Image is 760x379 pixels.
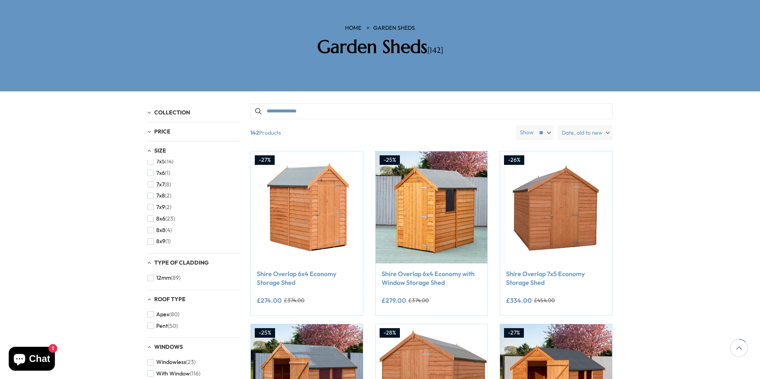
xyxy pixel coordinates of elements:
span: Pent [156,323,168,329]
span: Date, old to new [562,125,603,140]
span: Windowless [156,359,186,365]
ins: £274.00 [257,297,282,304]
a: HOME [345,24,361,32]
span: (50) [168,323,178,329]
button: 7x9 [147,201,171,213]
span: (23) [186,359,196,365]
div: -28% [380,328,400,338]
span: 7x9 [156,204,165,211]
label: Show [520,129,534,137]
span: (89) [171,275,180,281]
span: 8x9 [156,238,165,245]
del: £454.00 [534,298,555,303]
button: 8x6 [147,213,175,224]
a: Garden Sheds [373,24,415,32]
span: [142] [427,45,443,55]
span: Price [154,128,171,135]
div: -25% [255,328,275,338]
button: 7x7 [147,179,171,190]
del: £374.00 [284,298,304,303]
span: 7x7 [156,181,165,188]
span: 7x5 [156,158,165,165]
span: Windows [154,343,183,350]
button: 7x8 [147,190,171,201]
button: Pent [147,320,178,332]
span: (8) [165,181,171,188]
span: 7x6 [156,170,165,176]
del: £374.00 [408,298,429,303]
span: 7x8 [156,192,165,199]
ins: £279.00 [382,297,406,304]
span: (4) [165,227,172,234]
button: Windowless [147,356,196,368]
ins: £334.00 [506,297,532,304]
div: -26% [504,155,524,165]
span: Size [154,147,166,154]
span: Type of Cladding [154,259,209,266]
span: (14) [165,158,173,165]
span: Collection [154,109,190,116]
b: 142 [250,125,259,140]
input: Search products [250,103,613,119]
span: Apex [156,311,169,318]
a: Shire Overlap 6x4 Economy Storage Shed [257,269,357,287]
span: Products [247,125,513,140]
button: 7x5 [147,156,173,167]
h2: Garden Sheds [267,36,493,58]
img: Shire Overlap 7x5 Economy Storage Shed - Best Shed [500,151,612,263]
span: 12mm [156,275,171,281]
div: -27% [504,328,524,338]
span: (2) [165,192,171,199]
button: 12mm [147,272,180,284]
div: -25% [380,155,400,165]
span: 8x8 [156,227,165,234]
span: Roof Type [154,296,186,303]
span: 8x6 [156,215,165,222]
span: (116) [190,370,200,377]
span: (80) [169,311,179,318]
label: Date, old to new [558,125,613,140]
button: 8x8 [147,224,172,236]
span: (23) [165,215,175,222]
button: 8x9 [147,236,171,247]
span: (2) [165,204,171,211]
inbox-online-store-chat: Shopify online store chat [6,347,57,373]
div: -27% [255,155,275,165]
button: Apex [147,309,179,320]
img: Shire Overlap 6x4 Economy Storage Shed - Best Shed [251,151,363,263]
span: With Window [156,370,190,377]
a: Shire Overlap 6x4 Economy with Window Storage Shed [382,269,482,287]
button: 7x6 [147,167,170,179]
img: Shire Overlap 6x4 Economy with Window Storage Shed - Best Shed [376,151,488,263]
a: Shire Overlap 7x5 Economy Storage Shed [506,269,606,287]
span: (1) [165,238,171,245]
span: (1) [165,170,170,176]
